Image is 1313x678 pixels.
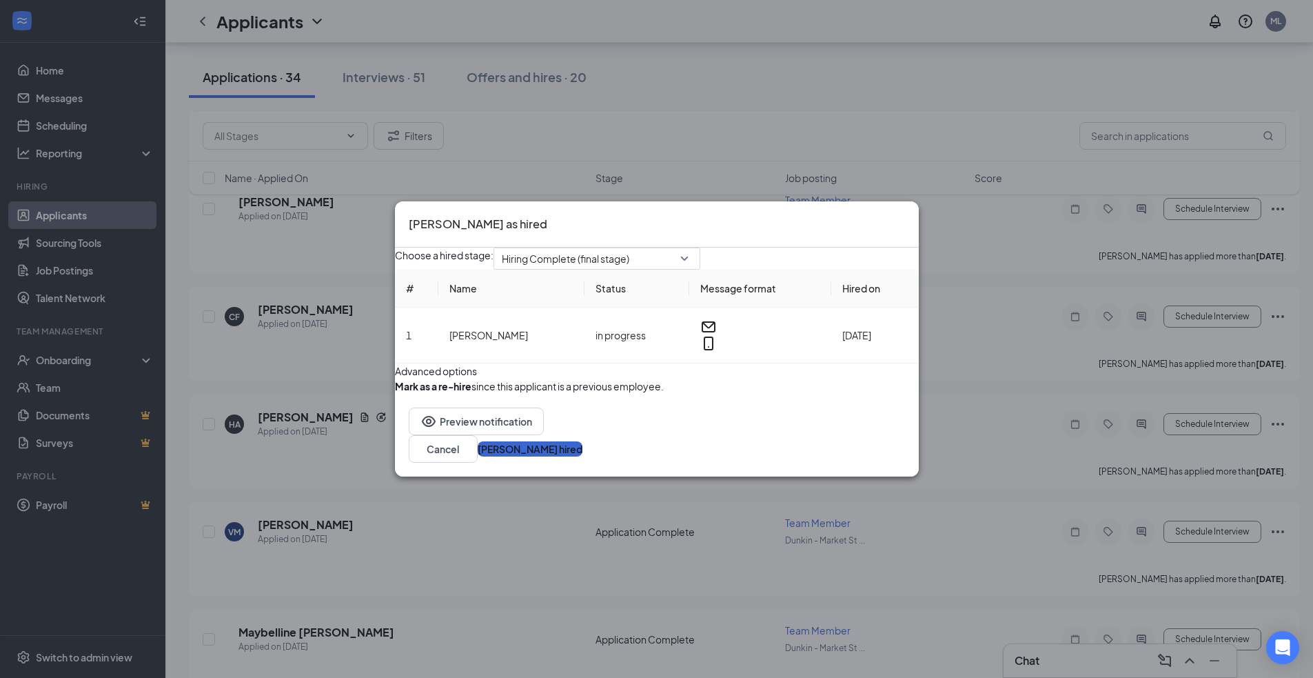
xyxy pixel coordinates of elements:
[700,335,717,352] svg: MobileSms
[395,363,919,379] div: Advanced options
[420,413,437,430] svg: Eye
[584,308,689,363] td: in progress
[478,441,582,457] button: [PERSON_NAME] hired
[831,308,918,363] td: [DATE]
[409,408,544,435] button: EyePreview notification
[502,248,629,269] span: Hiring Complete (final stage)
[584,270,689,308] th: Status
[395,379,664,394] div: since this applicant is a previous employee.
[438,270,584,308] th: Name
[689,270,831,308] th: Message format
[406,329,411,341] span: 1
[409,215,547,233] h3: [PERSON_NAME] as hired
[395,270,439,308] th: #
[438,308,584,363] td: [PERSON_NAME]
[409,435,478,463] button: Cancel
[395,380,471,392] b: Mark as a re-hire
[831,270,918,308] th: Hired on
[1266,631,1299,664] div: Open Intercom Messenger
[395,248,493,270] span: Choose a hired stage:
[700,319,717,335] svg: Email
